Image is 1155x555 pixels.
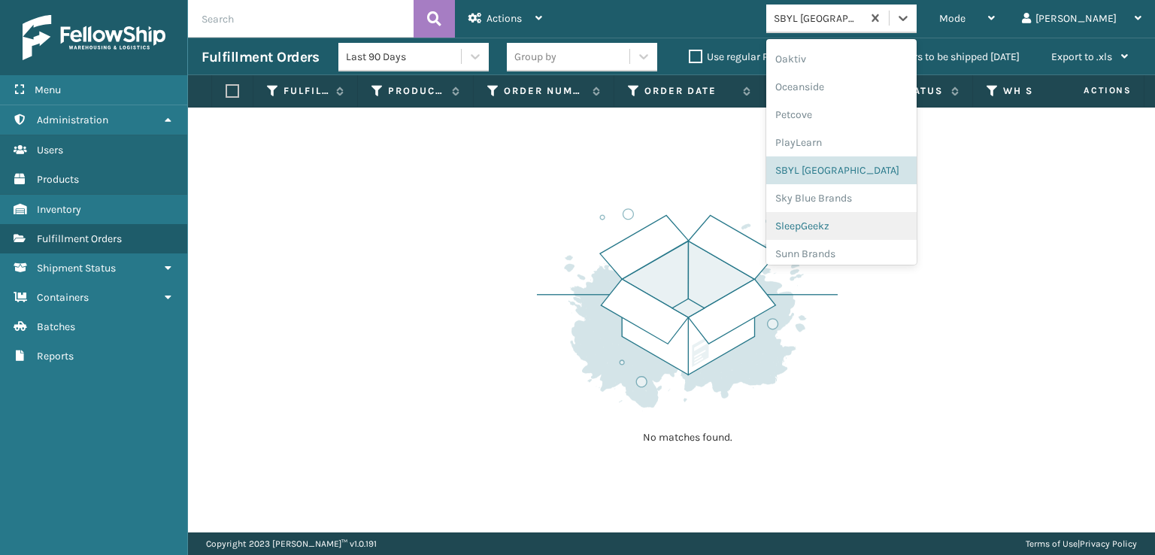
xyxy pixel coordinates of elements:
span: Containers [37,291,89,304]
div: Sky Blue Brands [766,184,917,212]
label: Orders to be shipped [DATE] [874,50,1020,63]
span: Reports [37,350,74,362]
label: Use regular Palletizing mode [689,50,842,63]
span: Inventory [37,203,81,216]
a: Terms of Use [1026,538,1078,549]
div: PlayLearn [766,129,917,156]
div: Oaktiv [766,45,917,73]
span: Shipment Status [37,262,116,274]
p: Copyright 2023 [PERSON_NAME]™ v 1.0.191 [206,532,377,555]
span: Export to .xls [1051,50,1112,63]
span: Actions [487,12,522,25]
label: Status [900,84,944,98]
h3: Fulfillment Orders [202,48,319,66]
label: Order Number [504,84,585,98]
label: WH Ship By Date [1003,84,1094,98]
img: logo [23,15,165,60]
div: Group by [514,49,556,65]
div: Last 90 Days [346,49,462,65]
span: Mode [939,12,966,25]
div: SBYL [GEOGRAPHIC_DATA] [774,11,863,26]
div: SleepGeekz [766,212,917,240]
a: Privacy Policy [1080,538,1137,549]
label: Fulfillment Order Id [283,84,329,98]
div: Petcove [766,101,917,129]
span: Fulfillment Orders [37,232,122,245]
label: Order Date [644,84,735,98]
span: Actions [1036,78,1141,103]
span: Administration [37,114,108,126]
div: Oceanside [766,73,917,101]
span: Menu [35,83,61,96]
span: Products [37,173,79,186]
div: Sunn Brands [766,240,917,268]
label: Product SKU [388,84,444,98]
div: | [1026,532,1137,555]
div: SBYL [GEOGRAPHIC_DATA] [766,156,917,184]
span: Users [37,144,63,156]
span: Batches [37,320,75,333]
